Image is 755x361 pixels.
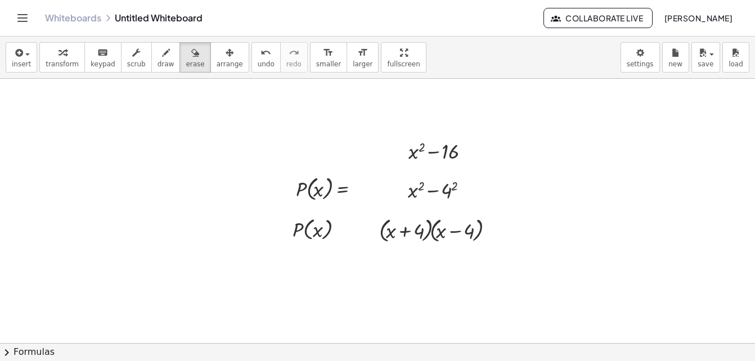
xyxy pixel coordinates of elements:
[357,46,368,60] i: format_size
[97,46,108,60] i: keyboard
[14,9,32,27] button: Toggle navigation
[353,60,372,68] span: larger
[729,60,743,68] span: load
[664,13,732,23] span: [PERSON_NAME]
[121,42,152,73] button: scrub
[387,60,420,68] span: fullscreen
[722,42,749,73] button: load
[316,60,341,68] span: smaller
[280,42,308,73] button: redoredo
[260,46,271,60] i: undo
[662,42,689,73] button: new
[691,42,720,73] button: save
[45,12,101,24] a: Whiteboards
[289,46,299,60] i: redo
[323,46,334,60] i: format_size
[251,42,281,73] button: undoundo
[217,60,243,68] span: arrange
[84,42,122,73] button: keyboardkeypad
[210,42,249,73] button: arrange
[151,42,181,73] button: draw
[553,13,643,23] span: Collaborate Live
[381,42,426,73] button: fullscreen
[668,60,682,68] span: new
[12,60,31,68] span: insert
[39,42,85,73] button: transform
[179,42,210,73] button: erase
[6,42,37,73] button: insert
[158,60,174,68] span: draw
[46,60,79,68] span: transform
[621,42,660,73] button: settings
[286,60,302,68] span: redo
[543,8,653,28] button: Collaborate Live
[186,60,204,68] span: erase
[347,42,379,73] button: format_sizelarger
[655,8,741,28] button: [PERSON_NAME]
[91,60,115,68] span: keypad
[127,60,146,68] span: scrub
[310,42,347,73] button: format_sizesmaller
[258,60,275,68] span: undo
[698,60,713,68] span: save
[627,60,654,68] span: settings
